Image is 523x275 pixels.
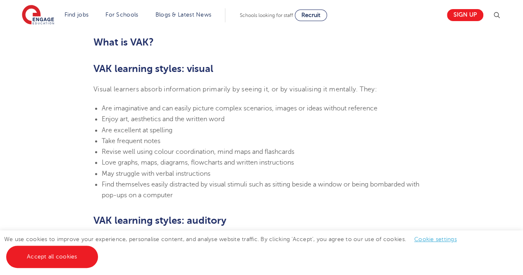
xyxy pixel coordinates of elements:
h2: What is VAK? [93,35,430,49]
b: VAK learning styles: visual [93,63,213,74]
span: We use cookies to improve your experience, personalise content, and analyse website traffic. By c... [4,236,465,260]
a: Sign up [447,9,483,21]
span: Visual learners absorb information primarily by seeing it, or by visualising it mentally. They: [93,86,377,93]
span: Are excellent at spelling [102,127,172,134]
span: Enjoy art, aesthetics and the written word [102,115,224,123]
a: Cookie settings [414,236,457,242]
span: May struggle with verbal instructions [102,170,210,177]
span: Find themselves easily distracted by visual stimuli such as sitting beside a window or being bomb... [102,181,419,199]
span: Love graphs, maps, diagrams, flowcharts and written instructions [102,159,294,166]
span: Recruit [301,12,320,18]
b: VAK learning styles: auditory [93,215,227,226]
span: Are imaginative and can easily picture complex scenarios, images or ideas without reference [102,105,377,112]
a: Blogs & Latest News [155,12,212,18]
a: Find jobs [64,12,89,18]
span: Revise well using colour coordination, mind maps and flashcards [102,148,294,155]
img: Engage Education [22,5,54,26]
span: Take frequent notes [102,137,160,145]
span: Schools looking for staff [240,12,293,18]
a: Accept all cookies [6,246,98,268]
a: For Schools [105,12,138,18]
a: Recruit [295,10,327,21]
